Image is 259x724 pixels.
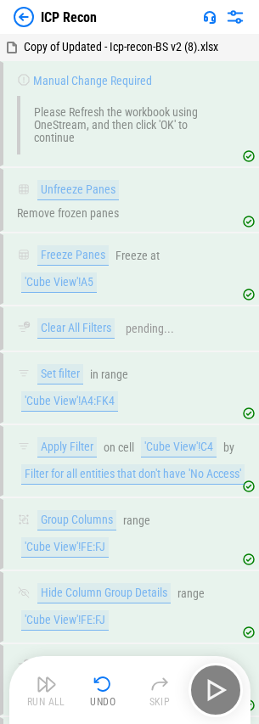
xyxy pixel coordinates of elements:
div: 'Cube View'!FE:FJ [21,537,109,558]
div: Undo [90,697,115,707]
div: on cell [104,441,134,454]
button: Undo [76,670,130,710]
div: pending... [126,323,174,335]
div: Manual Change Required [33,75,152,87]
div: Please Refresh the workbook using OneStream, and then click 'OK' to continue [34,106,206,144]
div: Freeze Panes [37,245,109,266]
div: 'Cube View'!FE:FJ [21,610,109,631]
div: 'Cube View'!C4 [141,437,217,457]
div: by [223,441,234,454]
div: Clear All Filters [37,318,115,339]
img: Undo [93,674,113,694]
div: 'Cube View'!A5 [21,272,97,293]
div: Unfreeze Panes [37,180,119,200]
img: Support [203,10,217,24]
div: range [123,514,150,527]
div: Apply Filter [37,437,97,457]
div: 'Cube View'!A4:FK4 [21,391,118,412]
div: in [90,368,99,381]
div: Set filter [37,364,83,384]
img: Settings menu [225,7,245,27]
div: Group Columns [37,510,116,530]
div: Remove frozen panes [17,207,119,220]
div: Hide Column Group Details [37,583,171,603]
div: Freeze at [115,250,160,262]
div: range [177,587,205,600]
div: Filter for all entities that don't have 'No Access' [21,464,245,485]
div: ICP Recon [41,9,97,25]
span: Copy of Updated - Icp-recon-BS v2 (8).xlsx [24,40,218,53]
img: Back [14,7,34,27]
div: range [101,368,128,381]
